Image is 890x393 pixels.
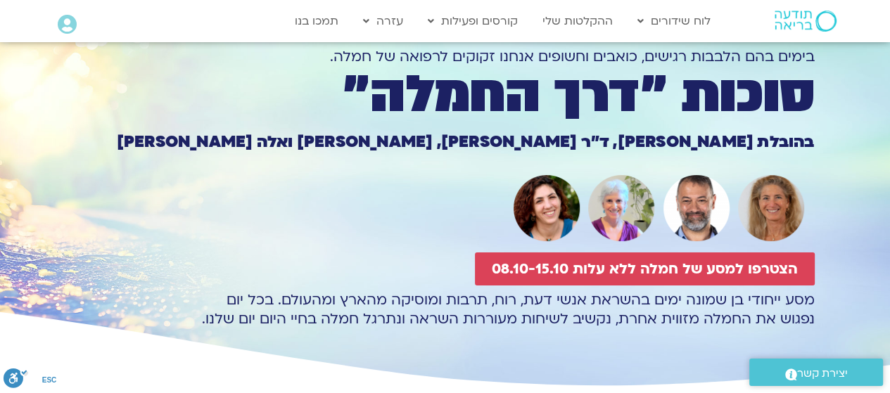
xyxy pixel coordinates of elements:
h1: בהובלת [PERSON_NAME], ד״ר [PERSON_NAME], [PERSON_NAME] ואלה [PERSON_NAME] [76,134,815,150]
h1: בימים בהם הלבבות רגישים, כואבים וחשופים אנחנו זקוקים לרפואה של חמלה. [76,47,815,66]
img: תודעה בריאה [775,11,837,32]
a: עזרה [356,8,410,34]
a: קורסים ופעילות [421,8,525,34]
span: הצטרפו למסע של חמלה ללא עלות 08.10-15.10 [492,261,798,277]
a: ההקלטות שלי [535,8,620,34]
a: יצירת קשר [749,359,883,386]
a: תמכו בנו [288,8,345,34]
a: הצטרפו למסע של חמלה ללא עלות 08.10-15.10 [475,252,815,285]
a: לוח שידורים [630,8,718,34]
span: יצירת קשר [797,364,848,383]
h1: סוכות ״דרך החמלה״ [76,71,815,119]
p: מסע ייחודי בן שמונה ימים בהשראת אנשי דעת, רוח, תרבות ומוסיקה מהארץ ומהעולם. בכל יום נפגוש את החמל... [76,290,815,328]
